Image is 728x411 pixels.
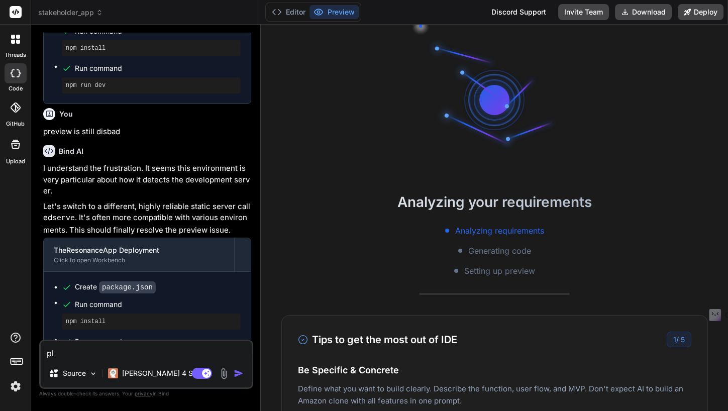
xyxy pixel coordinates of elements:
button: Invite Team [558,4,609,20]
img: Pick Models [89,369,97,378]
p: preview is still disbad [43,126,251,138]
h6: You [59,109,73,119]
p: I understand the frustration. It seems this environment is very particular about how it detects t... [43,163,251,197]
div: Discord Support [485,4,552,20]
pre: npm install [66,44,237,52]
label: Upload [6,157,25,166]
code: package.json [99,281,156,293]
img: icon [234,368,244,378]
button: Deploy [678,4,723,20]
p: Let's switch to a different, highly reliable static server called . It's often more compatible wi... [43,201,251,236]
span: 1 [673,335,676,344]
textarea: pl [41,341,252,359]
span: privacy [135,390,153,396]
div: Click to open Workbench [54,256,224,264]
span: stakeholder_app [38,8,103,18]
h6: Bind AI [59,146,83,156]
img: Claude 4 Sonnet [108,368,118,378]
button: Download [615,4,672,20]
span: Setting up preview [464,265,535,277]
button: Preview [309,5,359,19]
span: Run command [75,299,241,310]
div: / [667,332,691,347]
button: TheResonanceApp DeploymentClick to open Workbench [44,238,234,271]
h2: Analyzing your requirements [261,191,728,213]
label: threads [5,51,26,59]
span: Run command [75,337,241,347]
div: Create [75,282,156,292]
label: code [9,84,23,93]
p: [PERSON_NAME] 4 S.. [122,368,197,378]
img: attachment [218,368,230,379]
span: Generating code [468,245,531,257]
button: Editor [268,5,309,19]
h4: Be Specific & Concrete [298,363,691,377]
p: Source [63,368,86,378]
pre: npm install [66,318,237,326]
code: serve [52,214,75,223]
span: 5 [681,335,685,344]
div: TheResonanceApp Deployment [54,245,224,255]
span: Analyzing requirements [455,225,544,237]
pre: npm run dev [66,81,237,89]
label: GitHub [6,120,25,128]
span: Run command [75,63,241,73]
h3: Tips to get the most out of IDE [298,332,457,347]
p: Always double-check its answers. Your in Bind [39,389,253,398]
img: settings [7,378,24,395]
